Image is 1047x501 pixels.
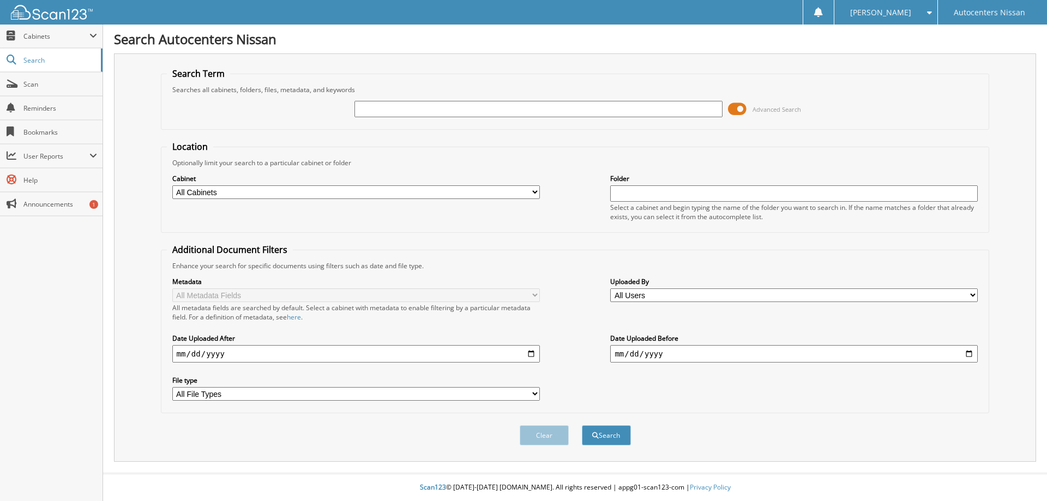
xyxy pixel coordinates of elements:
span: Bookmarks [23,128,97,137]
div: Enhance your search for specific documents using filters such as date and file type. [167,261,984,270]
label: Date Uploaded Before [610,334,978,343]
button: Search [582,425,631,445]
label: Folder [610,174,978,183]
button: Clear [520,425,569,445]
span: Announcements [23,200,97,209]
legend: Search Term [167,68,230,80]
legend: Location [167,141,213,153]
span: User Reports [23,152,89,161]
span: [PERSON_NAME] [850,9,911,16]
input: end [610,345,978,363]
input: start [172,345,540,363]
div: Searches all cabinets, folders, files, metadata, and keywords [167,85,984,94]
span: Scan [23,80,97,89]
label: Uploaded By [610,277,978,286]
div: Select a cabinet and begin typing the name of the folder you want to search in. If the name match... [610,203,978,221]
label: Metadata [172,277,540,286]
span: Help [23,176,97,185]
div: Optionally limit your search to a particular cabinet or folder [167,158,984,167]
label: Date Uploaded After [172,334,540,343]
a: Privacy Policy [690,482,731,492]
legend: Additional Document Filters [167,244,293,256]
div: All metadata fields are searched by default. Select a cabinet with metadata to enable filtering b... [172,303,540,322]
div: © [DATE]-[DATE] [DOMAIN_NAME]. All rights reserved | appg01-scan123-com | [103,474,1047,501]
span: Autocenters Nissan [954,9,1025,16]
span: Advanced Search [753,105,801,113]
div: 1 [89,200,98,209]
span: Cabinets [23,32,89,41]
label: Cabinet [172,174,540,183]
span: Scan123 [420,482,446,492]
span: Reminders [23,104,97,113]
h1: Search Autocenters Nissan [114,30,1036,48]
img: scan123-logo-white.svg [11,5,93,20]
a: here [287,312,301,322]
span: Search [23,56,95,65]
label: File type [172,376,540,385]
